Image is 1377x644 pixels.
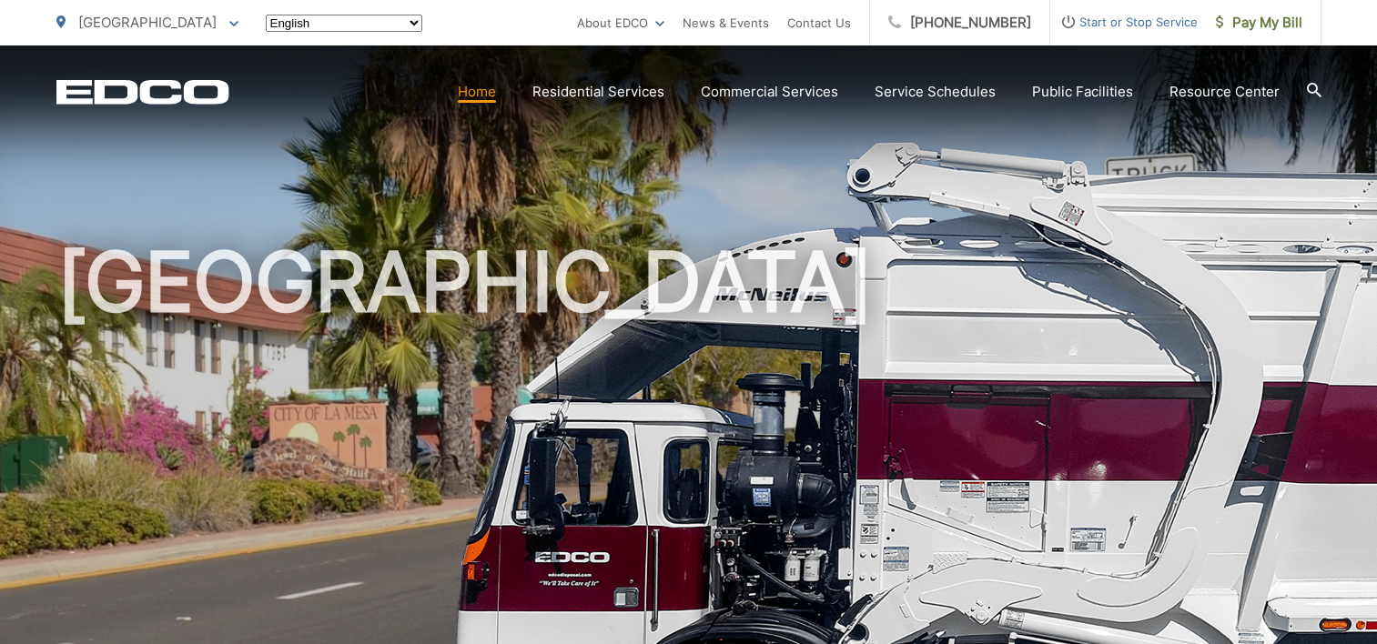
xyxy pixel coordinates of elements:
a: News & Events [683,12,769,34]
span: [GEOGRAPHIC_DATA] [78,14,217,31]
a: Resource Center [1169,81,1280,103]
a: EDCD logo. Return to the homepage. [56,79,229,105]
a: Home [458,81,496,103]
a: About EDCO [577,12,664,34]
a: Commercial Services [701,81,838,103]
a: Contact Us [787,12,851,34]
span: Pay My Bill [1216,12,1302,34]
select: Select a language [266,15,422,32]
a: Public Facilities [1032,81,1133,103]
a: Service Schedules [875,81,996,103]
a: Residential Services [532,81,664,103]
